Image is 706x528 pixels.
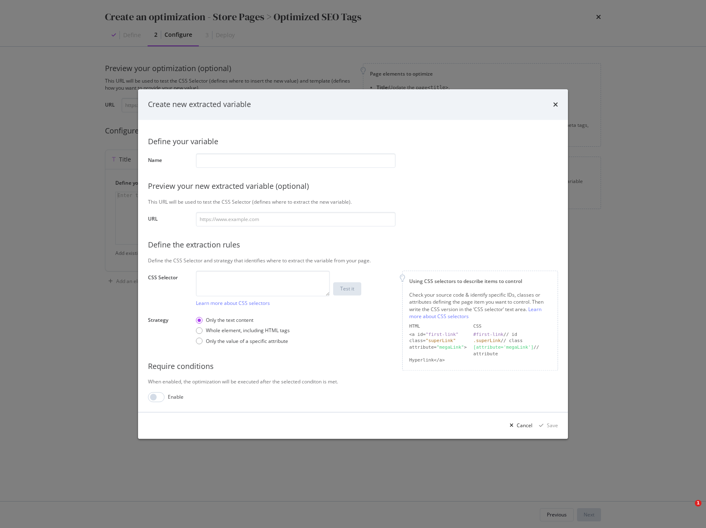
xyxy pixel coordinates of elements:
[517,422,532,429] div: Cancel
[695,500,701,507] span: 1
[473,338,551,344] div: // class
[409,344,467,357] div: attribute= >
[148,136,558,147] div: Define your variable
[196,316,290,323] div: Only the text content
[196,327,290,334] div: Whole element, including HTML tags
[148,157,189,166] label: Name
[340,285,354,292] div: Test it
[436,345,464,350] div: "megaLink"
[553,99,558,110] div: times
[196,212,396,227] input: https://www.example.com
[473,332,503,337] div: #first-link
[148,198,558,205] div: This URL will be used to test the CSS Selector (defines where to extract the new variable).
[409,291,551,320] div: Check your source code & identify specific IDs, classes or attributes defining the page item you ...
[138,89,568,439] div: modal
[148,240,558,251] div: Define the extraction rules
[148,316,189,345] label: Strategy
[426,332,458,337] div: "first-link"
[206,316,253,323] div: Only the text content
[196,338,290,345] div: Only the value of a specific attribute
[206,338,288,345] div: Only the value of a specific attribute
[409,338,467,344] div: class=
[148,378,558,385] div: When enabled, the optimization will be executed after the selected conditon is met.
[148,99,251,110] div: Create new extracted variable
[409,278,551,285] div: Using CSS selectors to describe items to control
[409,357,467,364] div: Hyperlink</a>
[473,344,551,357] div: // attribute
[148,216,189,225] label: URL
[473,331,551,338] div: // id
[206,327,290,334] div: Whole element, including HTML tags
[506,419,532,432] button: Cancel
[333,282,361,295] button: Test it
[426,338,456,343] div: "superLink"
[473,338,501,343] div: .superLink
[409,306,541,320] a: Learn more about CSS selectors
[473,345,534,350] div: [attribute='megaLink']
[536,419,558,432] button: Save
[547,422,558,429] div: Save
[168,393,184,400] div: Enable
[196,300,270,307] a: Learn more about CSS selectors
[473,323,551,330] div: CSS
[148,181,558,192] div: Preview your new extracted variable (optional)
[148,274,189,304] label: CSS Selector
[409,331,467,338] div: <a id=
[148,257,558,264] div: Define the CSS Selector and strategy that identifies where to extract the variable from your page.
[148,361,558,372] div: Require conditions
[678,500,698,520] iframe: Intercom live chat
[409,323,467,330] div: HTML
